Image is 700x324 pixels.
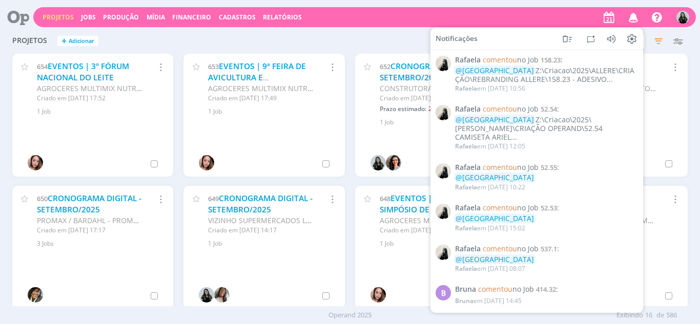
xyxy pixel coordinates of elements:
[380,226,485,235] div: Criado em [DATE] 10:47
[456,115,534,124] span: @[GEOGRAPHIC_DATA]
[12,36,47,45] span: Projetos
[380,62,390,71] span: 652
[370,287,386,303] img: T
[541,244,557,253] span: 537.1
[436,34,478,43] span: Notificações
[483,244,517,253] span: comentou
[455,224,525,231] div: em [DATE] 15:02
[37,215,317,225] span: PROMAX / BARDAHL - PROMAX PRODUTOS MÁXIMOS S/A INDÚSTRIA E COMÉRCIO
[436,245,451,260] img: R
[37,62,48,71] span: 654
[208,107,333,116] div: 1 Job
[208,94,313,103] div: Criado em [DATE] 17:49
[380,104,426,113] span: Prazo estimado:
[483,104,539,114] span: no Job
[380,118,504,127] div: 1 Job
[456,66,534,75] span: @[GEOGRAPHIC_DATA]
[208,194,219,203] span: 649
[456,254,534,264] span: @[GEOGRAPHIC_DATA]
[69,38,94,45] span: Adicionar
[483,162,539,171] span: no Job
[100,13,142,21] button: Produção
[455,245,481,253] span: Rafaela
[541,104,557,114] span: 52.54
[208,83,375,93] span: AGROCERES MULTIMIX NUTRIÇÃO ANIMAL LTDA.
[666,310,677,320] span: 586
[478,284,512,294] span: comentou
[37,107,161,116] div: 1 Job
[208,193,313,215] a: CRONOGRAMA DIGITAL - SETEMBRO/2025
[219,13,256,21] span: Cadastros
[208,215,320,225] span: VIZINHO SUPERMERCADOS LTDA
[370,155,386,170] img: V
[455,143,525,150] div: em [DATE] 12:05
[456,172,534,182] span: @[GEOGRAPHIC_DATA]
[208,62,219,71] span: 653
[380,193,485,226] a: EVENTOS | XXII SIMPÓSIO DE ATUALIZAÇÃO EM POSTURA COMERCIAL
[455,184,525,191] div: em [DATE] 10:22
[676,8,690,26] button: V
[676,11,689,24] img: V
[78,13,99,21] button: Jobs
[37,239,161,248] div: 3 Jobs
[103,13,139,21] a: Produção
[260,13,305,21] button: Relatórios
[214,287,230,303] img: C
[81,13,96,21] a: Jobs
[483,203,517,212] span: comentou
[455,116,637,141] div: Z:\Criacao\2025\[PERSON_NAME]\CRIAÇÃO OPERAND\52.54 CAMISETA ARIEL...
[536,285,556,294] span: 414.32
[483,244,539,253] span: no Job
[436,56,451,71] img: R
[455,245,637,253] span: :
[455,183,477,191] span: Rafaela
[541,55,561,64] span: 158.23
[436,163,451,178] img: R
[37,193,141,215] a: CRONOGRAMA DIGITAL - SETEMBRO/2025
[455,265,525,272] div: em [DATE] 08:07
[455,56,481,64] span: Rafaela
[483,104,517,114] span: comentou
[263,13,302,21] a: Relatórios
[455,204,481,212] span: Rafaela
[380,61,484,83] a: CRONOGRAMA DIGITAL - SETEMBRO/2025
[483,55,539,64] span: no Job
[455,105,481,114] span: Rafaela
[428,104,445,113] span: 28/07
[645,310,652,320] span: 16
[455,264,477,273] span: Rafaela
[37,226,142,235] div: Criado em [DATE] 17:17
[455,296,473,305] span: Bruna
[455,142,477,150] span: Rafaela
[199,155,214,170] img: T
[616,310,643,320] span: Exibindo
[656,310,664,320] span: de
[455,105,637,114] span: :
[541,203,557,212] span: 52.53
[143,13,168,21] button: Mídia
[380,194,390,203] span: 648
[37,94,142,103] div: Criado em [DATE] 17:52
[172,13,211,21] a: Financeiro
[436,285,451,300] div: B
[199,287,214,303] img: V
[455,223,477,232] span: Rafaela
[208,61,306,104] a: EVENTOS | 9ª FEIRA DE AVICULTURA E SUINOCULTURA DO NORDESTE 2025
[436,204,451,219] img: R
[208,239,333,248] div: 1 Job
[380,94,485,103] div: Criado em [DATE] 15:08
[455,285,476,294] span: Bruna
[37,61,129,83] a: EVENTOS | 3º FÓRUM NACIONAL DO LEITE
[169,13,214,21] button: Financeiro
[455,84,477,93] span: Rafaela
[455,163,637,171] span: :
[455,85,525,92] div: em [DATE] 10:56
[478,284,534,294] span: no Job
[541,162,557,171] span: 52.55
[456,213,534,223] span: @[GEOGRAPHIC_DATA]
[483,203,539,212] span: no Job
[380,239,504,248] div: 1 Job
[455,297,522,305] div: em [DATE] 14:45
[436,105,451,120] img: R
[380,83,481,93] span: CONSTRUTORA D´URSO LTDA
